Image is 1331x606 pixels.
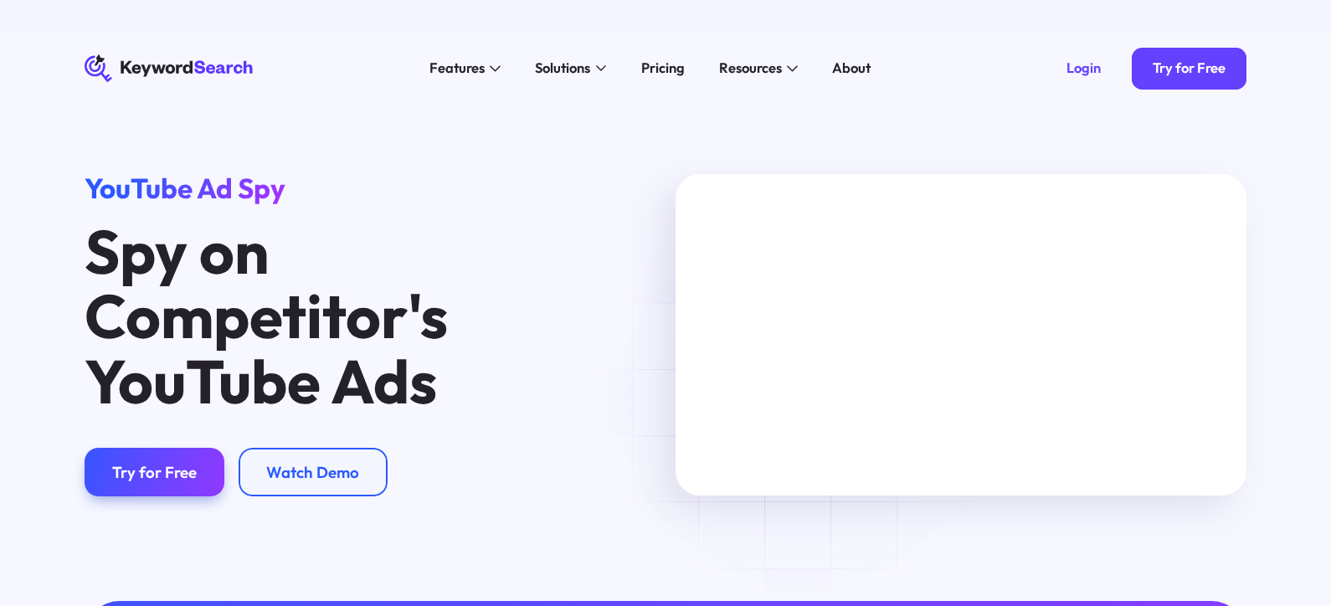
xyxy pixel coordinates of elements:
span: YouTube Ad Spy [85,171,285,206]
a: Pricing [630,54,695,82]
div: Login [1066,59,1101,77]
div: Resources [719,58,782,79]
div: Try for Free [112,463,197,482]
a: Try for Free [85,448,225,496]
div: Solutions [535,58,590,79]
div: Features [429,58,485,79]
div: Watch Demo [266,463,359,482]
a: Login [1046,48,1122,90]
div: Features [419,33,511,103]
div: Resources [709,33,809,103]
a: About [822,54,881,82]
div: Pricing [641,58,685,79]
div: Try for Free [1153,59,1226,77]
h1: Spy on Competitor's YouTube Ads [85,219,586,413]
iframe: Spy on Your Competitor's Keywords & YouTube Ads (Free Trial Link Below) [676,174,1246,496]
div: Solutions [525,33,617,103]
div: About [832,58,871,79]
a: Try for Free [1132,48,1246,90]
